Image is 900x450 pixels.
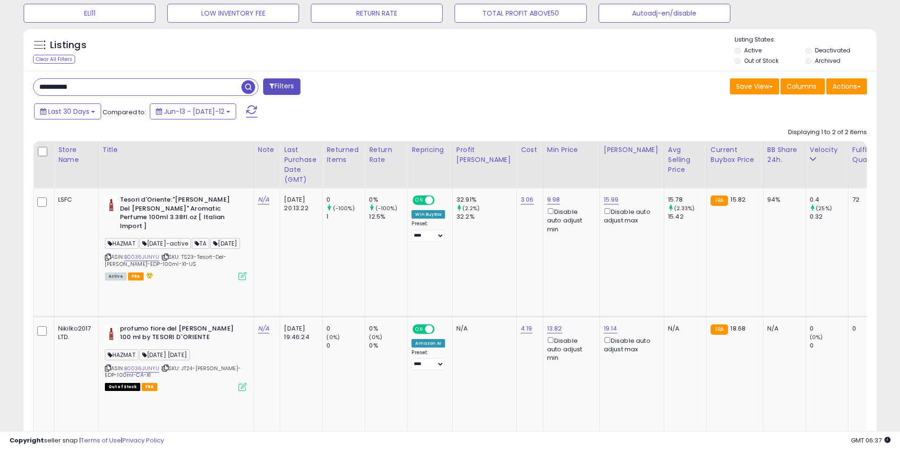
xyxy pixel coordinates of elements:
[105,349,138,360] span: HAZMAT
[142,383,158,391] span: FBA
[326,341,365,350] div: 0
[103,108,146,117] span: Compared to:
[258,145,276,155] div: Note
[284,324,315,341] div: [DATE] 19:46:24
[810,341,848,350] div: 0
[521,145,539,155] div: Cost
[604,195,619,204] a: 15.99
[815,57,840,65] label: Archived
[744,46,762,54] label: Active
[810,333,823,341] small: (0%)
[668,145,703,175] div: Avg Selling Price
[456,145,513,165] div: Profit [PERSON_NAME]
[120,195,235,233] b: Tesori d'Oriente:"[PERSON_NAME] Del [PERSON_NAME]" Aromatic Perfume 100ml 3.38fl.oz [ Italian Imp...
[369,324,407,333] div: 0%
[9,436,44,445] strong: Copyright
[150,103,236,119] button: Jun-13 - [DATE]-12
[192,238,209,249] span: TA
[730,324,746,333] span: 18.68
[210,238,240,249] span: [DATE]
[547,206,592,234] div: Disable auto adjust min
[852,324,882,333] div: 0
[105,324,247,390] div: ASIN:
[780,78,825,94] button: Columns
[128,272,144,280] span: FBA
[105,238,138,249] span: HAZMAT
[433,325,448,333] span: OFF
[810,145,844,155] div: Velocity
[547,145,596,155] div: Min Price
[826,78,867,94] button: Actions
[326,145,361,165] div: Returned Items
[311,4,443,23] button: RETURN RATE
[105,195,247,279] div: ASIN:
[463,204,480,212] small: (2.2%)
[284,195,315,212] div: [DATE] 20:13:22
[730,195,746,204] span: 15.82
[103,145,250,155] div: Title
[139,238,191,249] span: [DATE]-active
[599,4,730,23] button: Autoadj-en/disable
[411,210,445,219] div: Win BuyBox
[604,145,660,155] div: [PERSON_NAME]
[105,324,118,343] img: 31ijwPGn5dL._SL40_.jpg
[810,324,848,333] div: 0
[34,103,101,119] button: Last 30 Days
[735,35,876,44] p: Listing States:
[33,55,75,64] div: Clear All Filters
[167,4,299,23] button: LOW INVENTORY FEE
[668,195,706,204] div: 15.78
[120,324,235,344] b: profumo fiore del [PERSON_NAME] 100 ml by TESORI D`ORIENTE
[58,324,91,341] div: Nikilko2017 LTD.
[711,145,759,165] div: Current Buybox Price
[105,195,118,214] img: 31ijwPGn5dL._SL40_.jpg
[767,145,802,165] div: BB Share 24h.
[263,78,300,95] button: Filters
[521,195,534,204] a: 3.06
[9,436,164,445] div: seller snap | |
[787,82,816,91] span: Columns
[668,324,699,333] div: N/A
[414,196,426,204] span: ON
[326,324,365,333] div: 0
[433,196,448,204] span: OFF
[369,145,403,165] div: Return Rate
[376,204,397,212] small: (-100%)
[411,145,448,155] div: Repricing
[668,212,706,221] div: 15.42
[24,4,155,23] button: ELI11
[730,78,779,94] button: Save View
[456,324,509,333] div: N/A
[326,333,340,341] small: (0%)
[547,195,560,204] a: 9.98
[258,195,269,204] a: N/A
[105,253,227,267] span: | SKU: TS23-Tesort-Del-[PERSON_NAME]-EDP-100ml-X1-US
[456,212,516,221] div: 32.2%
[369,333,382,341] small: (0%)
[744,57,779,65] label: Out of Stock
[124,253,160,261] a: B0036JUNYU
[767,324,798,333] div: N/A
[58,145,94,165] div: Store Name
[48,107,89,116] span: Last 30 Days
[767,195,798,204] div: 94%
[547,335,592,363] div: Disable auto adjust min
[711,195,728,206] small: FBA
[105,383,140,391] span: All listings that are currently out of stock and unavailable for purchase on Amazon
[816,204,832,212] small: (25%)
[411,339,445,348] div: Amazon AI
[711,324,728,335] small: FBA
[810,212,848,221] div: 0.32
[674,204,694,212] small: (2.33%)
[852,145,885,165] div: Fulfillable Quantity
[547,324,562,333] a: 13.82
[139,349,190,360] span: [DATE] [DATE]
[58,195,91,204] div: LSFC
[456,195,516,204] div: 32.91%
[411,221,445,242] div: Preset:
[326,212,365,221] div: 1
[81,436,121,445] a: Terms of Use
[105,272,127,280] span: All listings currently available for purchase on Amazon
[258,324,269,333] a: N/A
[604,206,657,225] div: Disable auto adjust max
